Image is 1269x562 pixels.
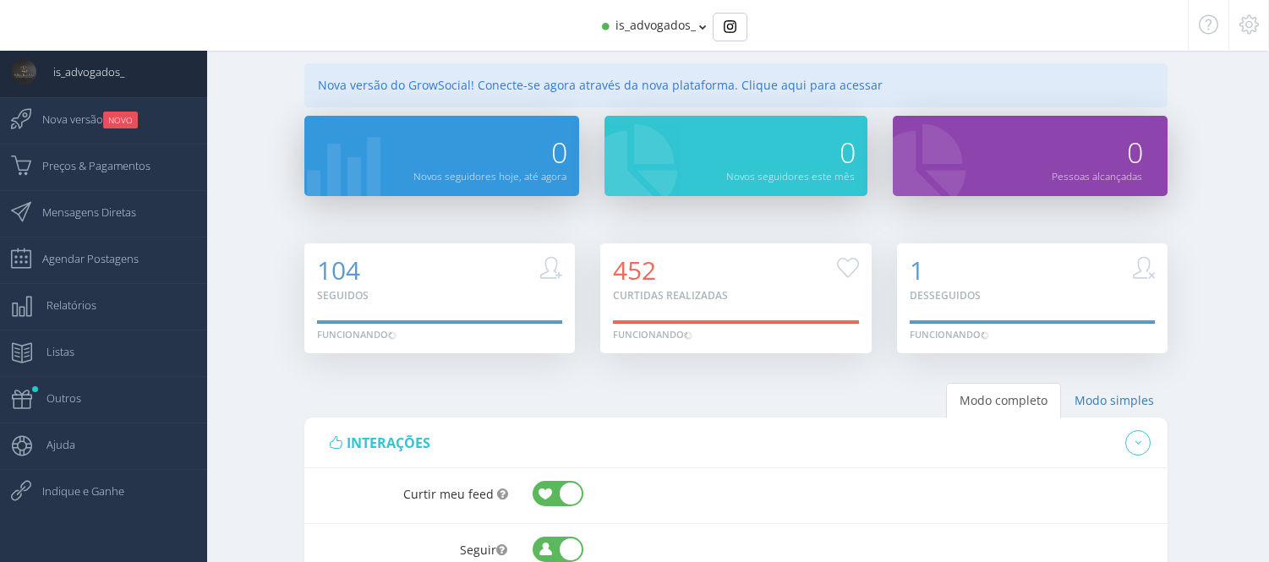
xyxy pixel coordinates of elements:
[684,331,692,340] img: loader.gif
[317,253,360,287] span: 104
[25,470,124,512] span: Indique e Ganhe
[713,13,747,41] div: Basic example
[413,169,566,183] small: Novos seguidores hoje, até agora
[1127,133,1142,172] span: 0
[25,237,139,280] span: Agendar Postagens
[36,51,124,93] span: is_advogados_
[910,288,981,303] small: Desseguidos
[25,191,136,233] span: Mensagens Diretas
[1061,383,1168,418] a: Modo simples
[910,328,989,341] div: Funcionando
[103,112,138,128] small: NOVO
[25,98,138,140] span: Nova versão
[30,377,81,419] span: Outros
[981,331,989,340] img: loader.gif
[403,486,494,502] span: Curtir meu feed
[910,253,924,287] span: 1
[551,133,566,172] span: 0
[613,288,728,303] small: Curtidas realizadas
[388,331,397,340] img: loader.gif
[724,20,736,33] img: Instagram_simple_icon.svg
[1052,169,1142,183] small: Pessoas alcançadas
[317,328,397,341] div: Funcionando
[613,253,656,287] span: 452
[304,525,520,559] label: Seguir
[946,383,1061,418] a: Modo completo
[613,328,692,341] div: Funcionando
[347,434,430,452] span: interações
[1140,511,1252,554] iframe: Abre um widget para que você possa encontrar mais informações
[726,169,855,183] small: Novos seguidores este mês
[30,330,74,373] span: Listas
[304,63,1168,107] div: Nova versão do GrowSocial! Conecte-se agora através da nova plataforma. Clique aqui para acessar
[30,284,96,326] span: Relatórios
[11,59,36,85] img: User Image
[25,145,150,187] span: Preços & Pagamentos
[30,423,75,466] span: Ajuda
[840,133,855,172] span: 0
[317,288,369,303] small: Seguidos
[615,17,696,33] span: is_advogados_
